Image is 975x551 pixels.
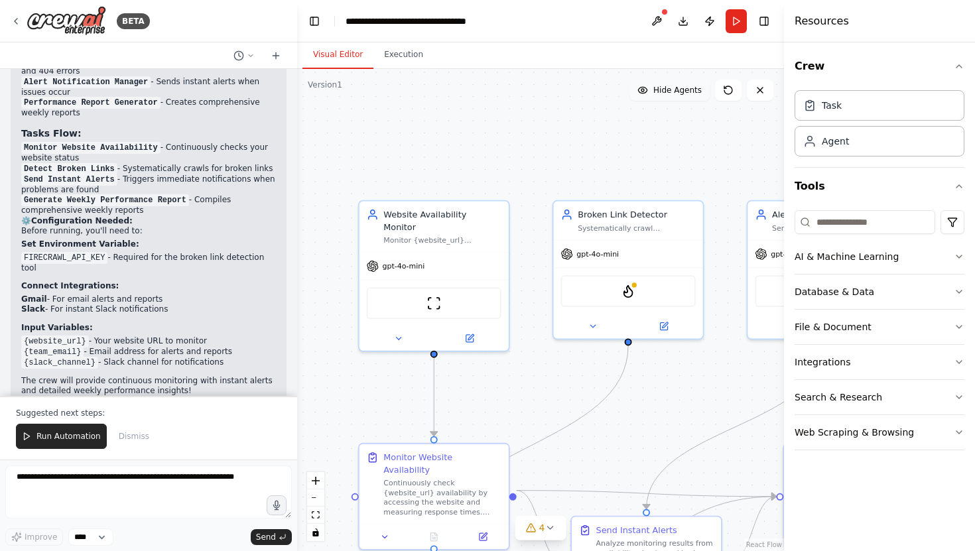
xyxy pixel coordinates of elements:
div: Send instant alerts via email and Slack when website issues are detected, ensuring {team_email} a... [772,223,890,233]
g: Edge from 2b9a8199-6d13-434c-99de-ab7eaac2af90 to c057eabe-a678-4447-bf8e-cc9c3124ce89 [517,485,777,503]
nav: breadcrumb [346,15,495,28]
button: Open in side panel [462,530,504,544]
code: Send Instant Alerts [21,174,117,186]
p: Before running, you'll need to: [21,226,276,237]
img: FirecrawlCrawlWebsiteTool [621,284,635,298]
div: Monitor {website_url} availability by checking HTTP response status, measuring page load times, a... [383,235,501,245]
button: Tools [795,168,964,205]
a: React Flow attribution [746,541,782,548]
button: toggle interactivity [307,524,324,541]
button: Execution [373,41,434,69]
button: Web Scraping & Browsing [795,415,964,450]
span: gpt-4o-mini [576,249,619,259]
button: Start a new chat [265,48,287,64]
button: zoom out [307,489,324,507]
span: Dismiss [119,431,149,442]
div: Broken Link DetectorSystematically crawl {website_url} to detect broken links, missing resources,... [552,200,704,339]
button: fit view [307,507,324,524]
div: Website Availability Monitor [383,209,501,233]
button: Improve [5,528,63,546]
img: Logo [27,6,106,36]
button: Search & Research [795,380,964,414]
li: - Slack channel for notifications [21,357,276,368]
button: Dismiss [112,424,156,449]
button: Integrations [795,345,964,379]
div: Alert Notification ManagerSend instant alerts via email and Slack when website issues are detecte... [747,200,899,339]
div: Monitor Website AvailabilityContinuously check {website_url} availability by accessing the websit... [358,443,510,550]
span: gpt-4o-mini [382,261,424,271]
button: 4 [515,516,566,540]
button: File & Document [795,310,964,344]
li: - Creates comprehensive weekly reports [21,97,276,119]
li: - Compiles comprehensive weekly reports [21,195,276,216]
span: Send [256,532,276,542]
button: AI & Machine Learning [795,239,964,274]
img: ScrapeWebsiteTool [426,296,441,310]
button: Hide left sidebar [305,12,324,31]
span: Hide Agents [653,85,702,95]
strong: Gmail [21,294,47,304]
g: Edge from c21b5303-9520-4d9e-a333-01513da61c4d to 2b9a8199-6d13-434c-99de-ab7eaac2af90 [428,345,440,436]
p: The crew will provide continuous monitoring with instant alerts and detailed weekly performance i... [21,376,276,397]
span: Improve [25,532,57,542]
strong: Configuration Needed: [31,216,133,225]
button: No output available [408,530,459,544]
button: Hide right sidebar [755,12,773,31]
li: - Email address for alerts and reports [21,347,276,357]
strong: Tasks Flow: [21,128,82,139]
div: React Flow controls [307,472,324,541]
li: - For email alerts and reports [21,294,276,305]
div: Send Instant Alerts [596,524,677,536]
div: Monitor Website Availability [383,452,501,476]
span: gpt-4o-mini [771,249,813,259]
div: Search & Research [795,391,882,404]
li: - Continuously checks your website status [21,143,276,164]
p: Suggested next steps: [16,408,281,418]
button: Database & Data [795,275,964,309]
div: BETA [117,13,150,29]
button: Click to speak your automation idea [267,495,287,515]
code: Performance Report Generator [21,97,161,109]
code: {website_url} [21,336,89,347]
strong: Connect Integrations: [21,281,119,290]
span: Run Automation [36,431,101,442]
li: - Required for the broken link detection tool [21,253,276,274]
button: zoom in [307,472,324,489]
div: Web Scraping & Browsing [795,426,914,439]
div: Tools [795,205,964,461]
code: FIRECRAWL_API_KEY [21,252,107,264]
div: Version 1 [308,80,342,90]
div: File & Document [795,320,872,334]
button: Send [251,529,292,545]
div: AI & Machine Learning [795,250,899,263]
button: Hide Agents [629,80,710,101]
div: Database & Data [795,285,874,298]
button: Visual Editor [302,41,373,69]
button: Run Automation [16,424,107,449]
span: 4 [539,521,545,534]
div: Alert Notification Manager [772,209,890,221]
code: Alert Notification Manager [21,76,151,88]
strong: Input Variables: [21,323,93,332]
button: Open in side panel [629,319,698,334]
div: Systematically crawl {website_url} to detect broken links, missing resources, and 404 errors acro... [578,223,696,233]
g: Edge from 46946054-df05-451e-ad7b-147c57b61403 to 3e91189d-65e9-4952-9dee-e0f94baae8db [428,345,634,545]
code: Generate Weekly Performance Report [21,194,189,206]
div: Agent [822,135,849,148]
div: Task [822,99,842,112]
h4: Resources [795,13,849,29]
strong: Slack [21,304,45,314]
li: - Your website URL to monitor [21,336,276,347]
button: Switch to previous chat [228,48,260,64]
code: Detect Broken Links [21,163,117,175]
li: - Systematically crawls for broken links [21,164,276,174]
button: Open in side panel [435,331,503,345]
div: Website Availability MonitorMonitor {website_url} availability by checking HTTP response status, ... [358,200,510,352]
g: Edge from a6e2f2b6-e62b-48ff-b389-32d305d8139f to 9f402d43-de05-48ed-a36a-5e3ddaaefbc6 [640,345,828,509]
code: {slack_channel} [21,357,98,369]
strong: Set Environment Variable: [21,239,139,249]
div: Broken Link Detector [578,209,696,221]
h2: ⚙️ [21,216,276,227]
li: - Triggers immediate notifications when problems are found [21,174,276,196]
li: - For instant Slack notifications [21,304,276,315]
